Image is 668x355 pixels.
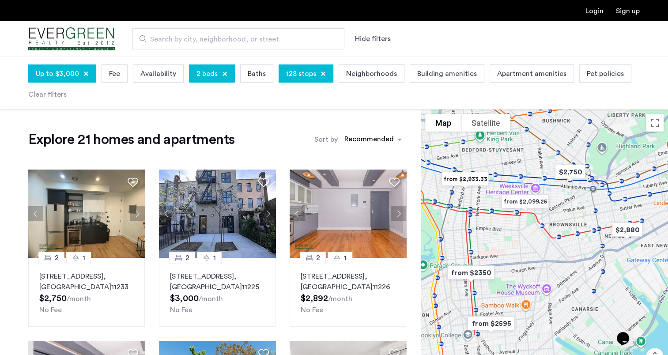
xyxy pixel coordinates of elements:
span: Building amenities [417,68,477,79]
span: Baths [248,68,266,79]
p: [STREET_ADDRESS] 11225 [170,271,264,292]
div: from $2595 [460,310,522,337]
div: $2,750 [548,159,593,185]
img: logo [28,23,115,56]
label: Sort by [314,134,338,145]
button: Show or hide filters [355,34,391,44]
img: 216_638612306020578037.jpeg [28,170,145,258]
div: Recommended [343,134,394,147]
button: Show satellite imagery [461,114,510,132]
img: 218_638545891316425140.jpeg [290,170,407,258]
span: Apartment amenities [497,68,566,79]
button: Previous apartment [159,206,174,221]
sub: /month [199,295,223,302]
div: $2,880 [605,216,649,243]
span: 1 [83,253,85,263]
button: Toggle fullscreen view [646,114,664,132]
span: 2 [55,253,59,263]
div: from $2,933.33 [434,166,496,193]
span: 2 [185,253,189,263]
span: Neighborhoods [346,68,397,79]
span: Fee [109,68,120,79]
span: Pet policies [587,68,624,79]
span: No Fee [301,306,323,313]
span: 2 beds [196,68,218,79]
ng-select: sort-apartment [340,132,406,147]
iframe: chat widget [613,320,642,346]
span: No Fee [170,306,192,313]
a: 21[STREET_ADDRESS], [GEOGRAPHIC_DATA]11233No Fee [28,258,145,327]
span: No Fee [39,306,62,313]
a: Cazamio Logo [28,23,115,56]
span: 128 stops [286,68,316,79]
span: 1 [213,253,216,263]
span: $2,892 [301,294,328,303]
a: 21[STREET_ADDRESS], [GEOGRAPHIC_DATA]11226No Fee [290,258,406,327]
span: 2 [316,253,320,263]
button: Show street map [425,114,461,132]
span: Availability [140,68,176,79]
a: Registration [616,8,640,15]
span: Search by city, neighborhood, or street. [150,34,320,45]
span: $3,000 [170,294,199,303]
input: Apartment Search [132,28,344,49]
button: Previous apartment [290,206,305,221]
sub: /month [328,295,352,302]
a: 21[STREET_ADDRESS], [GEOGRAPHIC_DATA]11225No Fee [159,258,276,327]
span: Up to $3,000 [36,68,79,79]
button: Next apartment [391,206,406,221]
div: Clear filters [28,89,67,100]
a: Login [585,8,604,15]
span: $2,750 [39,294,67,303]
img: 2010_638519213773175564.jpeg [159,170,276,258]
p: [STREET_ADDRESS] 11233 [39,271,134,292]
button: Next apartment [130,206,145,221]
div: from $2,099.25 [494,188,556,215]
button: Next apartment [260,206,276,221]
span: 1 [344,253,347,263]
sub: /month [67,295,91,302]
h1: Explore 21 homes and apartments [28,131,234,148]
p: [STREET_ADDRESS] 11226 [301,271,395,292]
div: from $2350 [440,259,502,286]
button: Previous apartment [28,206,43,221]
